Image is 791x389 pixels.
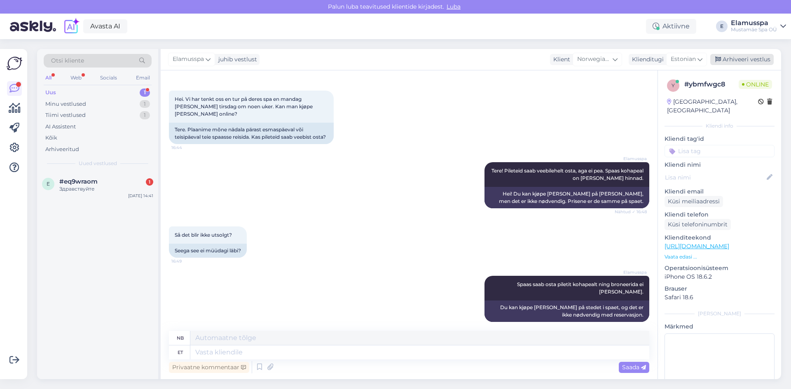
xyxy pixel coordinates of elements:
div: Du kan kjøpe [PERSON_NAME] på stedet i spaet, og det er ikke nødvendig med reservasjon. [484,300,649,322]
div: Klient [550,55,570,64]
span: y [672,82,675,89]
div: Tiimi vestlused [45,111,86,119]
span: Estonian [671,55,696,64]
div: Kliendi info [665,122,775,130]
span: Uued vestlused [79,160,117,167]
div: Privaatne kommentaar [169,362,249,373]
span: Elamusspa [173,55,204,64]
div: Kõik [45,134,57,142]
img: Askly Logo [7,56,22,71]
input: Lisa tag [665,145,775,157]
span: 16:49 [171,258,202,264]
p: Operatsioonisüsteem [665,264,775,273]
div: Tere. Plaanime mõne nädala pärast esmaspäeval või teisipäeval teie spaasse reisida. Kas pileteid ... [169,123,334,144]
p: Brauser [665,284,775,293]
div: Elamusspa [731,20,777,26]
div: Mustamäe Spa OÜ [731,26,777,33]
div: Seega see ei müüdagi läbi? [169,244,247,258]
div: 1 [140,100,150,108]
div: Hei! Du kan kjøpe [PERSON_NAME] på [PERSON_NAME], men det er ikke nødvendig. Prisene er de samme ... [484,187,649,208]
span: Nähtud ✓ 16:48 [615,209,647,215]
div: Klienditugi [629,55,664,64]
p: Kliendi tag'id [665,135,775,143]
span: Online [739,80,772,89]
span: e [47,181,50,187]
input: Lisa nimi [665,173,765,182]
div: [PERSON_NAME] [665,310,775,317]
span: Elamusspa [616,269,647,275]
div: All [44,72,53,83]
div: nb [177,331,184,345]
div: Здравствуйте [59,185,153,193]
div: 1 [146,178,153,186]
div: AI Assistent [45,123,76,131]
p: Kliendi nimi [665,161,775,169]
span: Saada [622,363,646,371]
div: # ybmfwgc8 [684,79,739,89]
p: Märkmed [665,322,775,331]
a: Avasta AI [83,19,127,33]
div: Arhiveeri vestlus [710,54,774,65]
p: iPhone OS 18.6.2 [665,273,775,281]
p: Safari 18.6 [665,293,775,302]
span: Norwegian Bokmål [577,55,611,64]
p: Vaata edasi ... [665,253,775,261]
div: Uus [45,89,56,97]
p: Kliendi email [665,187,775,196]
div: 1 [140,89,150,97]
div: Küsi meiliaadressi [665,196,723,207]
div: Socials [98,72,119,83]
div: 1 [140,111,150,119]
span: 16:44 [171,144,202,151]
span: Spaas saab osta piletit kohapealt ning broneerida ei [PERSON_NAME]. [517,281,645,295]
p: Kliendi telefon [665,210,775,219]
div: Minu vestlused [45,100,86,108]
p: Klienditeekond [665,233,775,242]
span: Otsi kliente [51,56,84,65]
span: Tere! Pileteid saab veebilehelt osta, aga ei pea. Spaas kohapeal on [PERSON_NAME] hinnad. [491,168,645,181]
span: Elamusspa [616,156,647,162]
span: #eq9wraom [59,178,98,185]
a: ElamusspaMustamäe Spa OÜ [731,20,786,33]
div: [GEOGRAPHIC_DATA], [GEOGRAPHIC_DATA] [667,98,758,115]
img: explore-ai [63,18,80,35]
div: E [716,21,728,32]
span: Så det blir ikke utsolgt? [175,232,232,238]
div: Aktiivne [646,19,696,34]
a: [URL][DOMAIN_NAME] [665,242,729,250]
span: Hei. Vi har tenkt oss en tur på deres spa en mandag [PERSON_NAME] tirsdag om noen uker. Kan man k... [175,96,314,117]
div: Arhiveeritud [45,145,79,154]
div: [DATE] 14:41 [128,193,153,199]
div: juhib vestlust [215,55,257,64]
div: Web [69,72,83,83]
span: Luba [444,3,463,10]
div: Küsi telefoninumbrit [665,219,731,230]
span: 16:51 [616,322,647,328]
div: et [178,345,183,359]
div: Email [134,72,152,83]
